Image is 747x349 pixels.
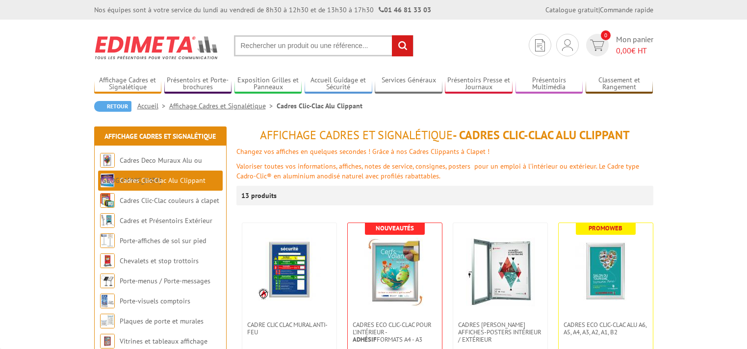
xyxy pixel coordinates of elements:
img: Cadres Eco Clic-Clac pour l'intérieur - <strong>Adhésif</strong> formats A4 - A3 [361,238,429,306]
span: Mon panier [616,34,653,56]
input: rechercher [392,35,413,56]
a: Plaques de porte et murales [120,317,204,325]
span: Cadres Eco Clic-Clac alu A6, A5, A4, A3, A2, A1, B2 [564,321,648,336]
a: Commande rapide [600,5,653,14]
a: Porte-affiches de sol sur pied [120,236,206,245]
img: Cadres Deco Muraux Alu ou Bois [100,153,115,168]
span: Cadres [PERSON_NAME] affiches-posters intérieur / extérieur [458,321,542,343]
a: Affichage Cadres et Signalétique [169,101,277,110]
a: Accueil Guidage et Sécurité [305,76,372,92]
img: Cadres vitrines affiches-posters intérieur / extérieur [466,238,535,306]
div: | [545,5,653,15]
img: Chevalets et stop trottoirs [100,253,115,268]
img: devis rapide [562,39,573,51]
b: Nouveautés [376,224,414,232]
a: devis rapide 0 Mon panier 0,00€ HT [584,34,653,56]
img: Porte-affiches de sol sur pied [100,233,115,248]
span: € HT [616,45,653,56]
span: Cadre CLIC CLAC Mural ANTI-FEU [247,321,332,336]
a: Exposition Grilles et Panneaux [234,76,302,92]
img: Plaques de porte et murales [100,314,115,328]
img: devis rapide [590,40,604,51]
h1: - Cadres Clic-Clac Alu Clippant [236,129,653,142]
img: Porte-visuels comptoirs [100,294,115,308]
a: Cadres [PERSON_NAME] affiches-posters intérieur / extérieur [453,321,547,343]
strong: 01 46 81 33 03 [379,5,431,14]
img: Cadre CLIC CLAC Mural ANTI-FEU [258,238,321,301]
font: Changez vos affiches en quelques secondes ! Grâce à nos Cadres Clippants à Clapet ! [236,147,489,156]
span: 0 [601,30,611,40]
a: Cadres Deco Muraux Alu ou [GEOGRAPHIC_DATA] [100,156,202,185]
a: Chevalets et stop trottoirs [120,256,199,265]
a: Affichage Cadres et Signalétique [104,132,216,141]
strong: Adhésif [353,335,377,344]
a: Présentoirs Multimédia [515,76,583,92]
a: Présentoirs Presse et Journaux [445,76,513,92]
a: Classement et Rangement [586,76,653,92]
a: Cadres Clic-Clac couleurs à clapet [120,196,219,205]
span: 0,00 [616,46,631,55]
a: Porte-visuels comptoirs [120,297,190,305]
a: Cadres Eco Clic-Clac pour l'intérieur -Adhésifformats A4 - A3 [348,321,442,343]
a: Retour [94,101,131,112]
a: Catalogue gratuit [545,5,598,14]
a: Affichage Cadres et Signalétique [94,76,162,92]
span: Affichage Cadres et Signalétique [260,127,453,143]
a: Cadres Eco Clic-Clac alu A6, A5, A4, A3, A2, A1, B2 [559,321,653,336]
span: Cadres Eco Clic-Clac pour l'intérieur - formats A4 - A3 [353,321,437,343]
img: Cadres et Présentoirs Extérieur [100,213,115,228]
img: Porte-menus / Porte-messages [100,274,115,288]
a: Accueil [137,101,169,110]
img: devis rapide [535,39,545,51]
img: Edimeta [94,29,219,66]
a: Cadres Clic-Clac Alu Clippant [120,176,206,185]
a: Services Généraux [375,76,442,92]
b: Promoweb [589,224,622,232]
a: Cadres et Présentoirs Extérieur [120,216,212,225]
p: 13 produits [241,186,278,205]
div: Nos équipes sont à votre service du lundi au vendredi de 8h30 à 12h30 et de 13h30 à 17h30 [94,5,431,15]
a: Présentoirs et Porte-brochures [164,76,232,92]
img: Vitrines et tableaux affichage [100,334,115,349]
input: Rechercher un produit ou une référence... [234,35,413,56]
a: Cadre CLIC CLAC Mural ANTI-FEU [242,321,336,336]
font: Valoriser toutes vos informations, affiches, notes de service, consignes, posters pour un emploi ... [236,162,639,180]
a: Vitrines et tableaux affichage [120,337,207,346]
img: Cadres Clic-Clac couleurs à clapet [100,193,115,208]
a: Porte-menus / Porte-messages [120,276,210,285]
li: Cadres Clic-Clac Alu Clippant [277,101,362,111]
img: Cadres Eco Clic-Clac alu A6, A5, A4, A3, A2, A1, B2 [571,238,640,306]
